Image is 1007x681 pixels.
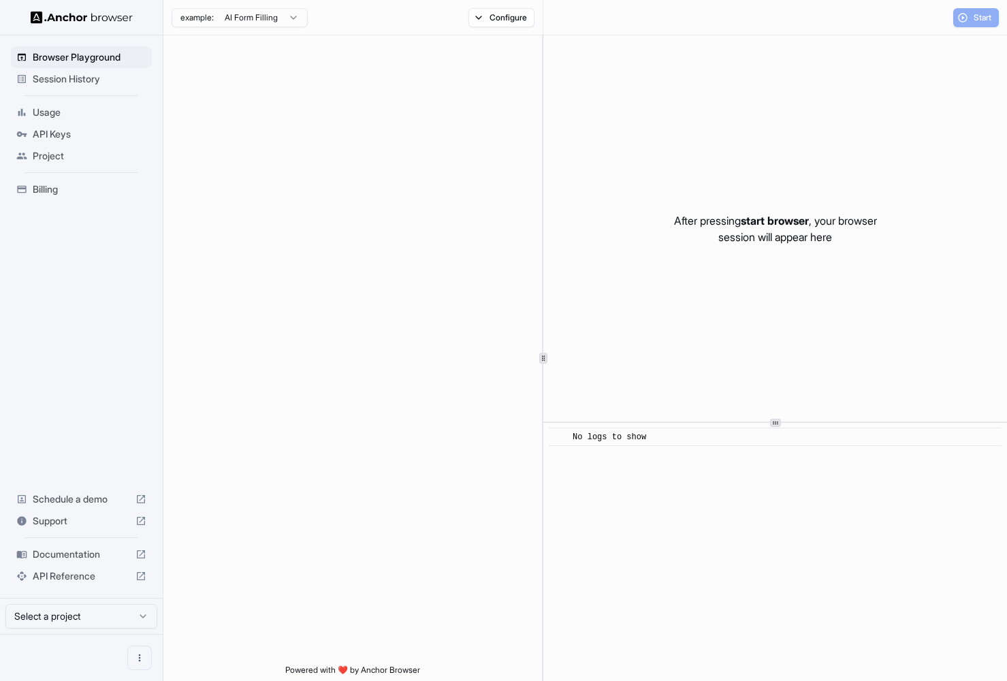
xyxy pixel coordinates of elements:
[468,8,534,27] button: Configure
[33,183,146,196] span: Billing
[674,212,877,245] p: After pressing , your browser session will appear here
[11,178,152,200] div: Billing
[180,12,214,23] span: example:
[31,11,133,24] img: Anchor Logo
[127,646,152,670] button: Open menu
[11,46,152,68] div: Browser Playground
[11,101,152,123] div: Usage
[33,127,146,141] span: API Keys
[33,514,130,528] span: Support
[556,430,562,444] span: ​
[741,214,809,227] span: start browser
[11,543,152,565] div: Documentation
[33,492,130,506] span: Schedule a demo
[33,106,146,119] span: Usage
[33,149,146,163] span: Project
[573,432,646,442] span: No logs to show
[11,488,152,510] div: Schedule a demo
[11,565,152,587] div: API Reference
[33,548,130,561] span: Documentation
[11,510,152,532] div: Support
[33,50,146,64] span: Browser Playground
[33,72,146,86] span: Session History
[11,68,152,90] div: Session History
[33,569,130,583] span: API Reference
[11,145,152,167] div: Project
[11,123,152,145] div: API Keys
[285,665,420,681] span: Powered with ❤️ by Anchor Browser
